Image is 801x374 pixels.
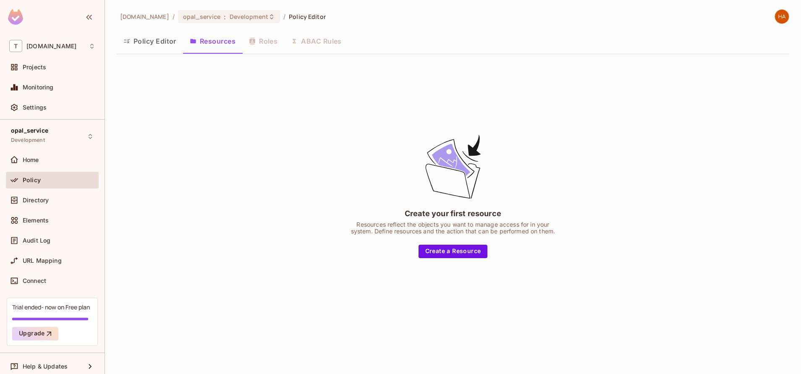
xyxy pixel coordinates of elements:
span: T [9,40,22,52]
button: Resources [183,31,242,52]
span: Workspace: t-mobile.com [26,43,76,50]
span: Elements [23,217,49,224]
img: harani.arumalla1@t-mobile.com [775,10,789,24]
span: Audit Log [23,237,50,244]
span: : [223,13,226,20]
div: Resources reflect the objects you want to manage access for in your system. Define resources and ... [348,221,558,235]
span: Connect [23,277,46,284]
button: Upgrade [12,327,58,340]
span: the active workspace [120,13,169,21]
span: Policy Editor [289,13,326,21]
li: / [173,13,175,21]
li: / [283,13,285,21]
img: SReyMgAAAABJRU5ErkJggg== [8,9,23,25]
span: Help & Updates [23,363,68,370]
span: opal_service [11,127,48,134]
span: Development [11,137,45,144]
span: Policy [23,177,41,183]
span: Projects [23,64,46,71]
button: Create a Resource [419,245,488,258]
span: opal_service [183,13,221,21]
span: Directory [23,197,49,204]
span: Home [23,157,39,163]
button: Policy Editor [117,31,183,52]
span: Settings [23,104,47,111]
span: Development [230,13,268,21]
span: Monitoring [23,84,54,91]
div: Trial ended- now on Free plan [12,303,90,311]
div: Create your first resource [405,208,501,219]
span: URL Mapping [23,257,62,264]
